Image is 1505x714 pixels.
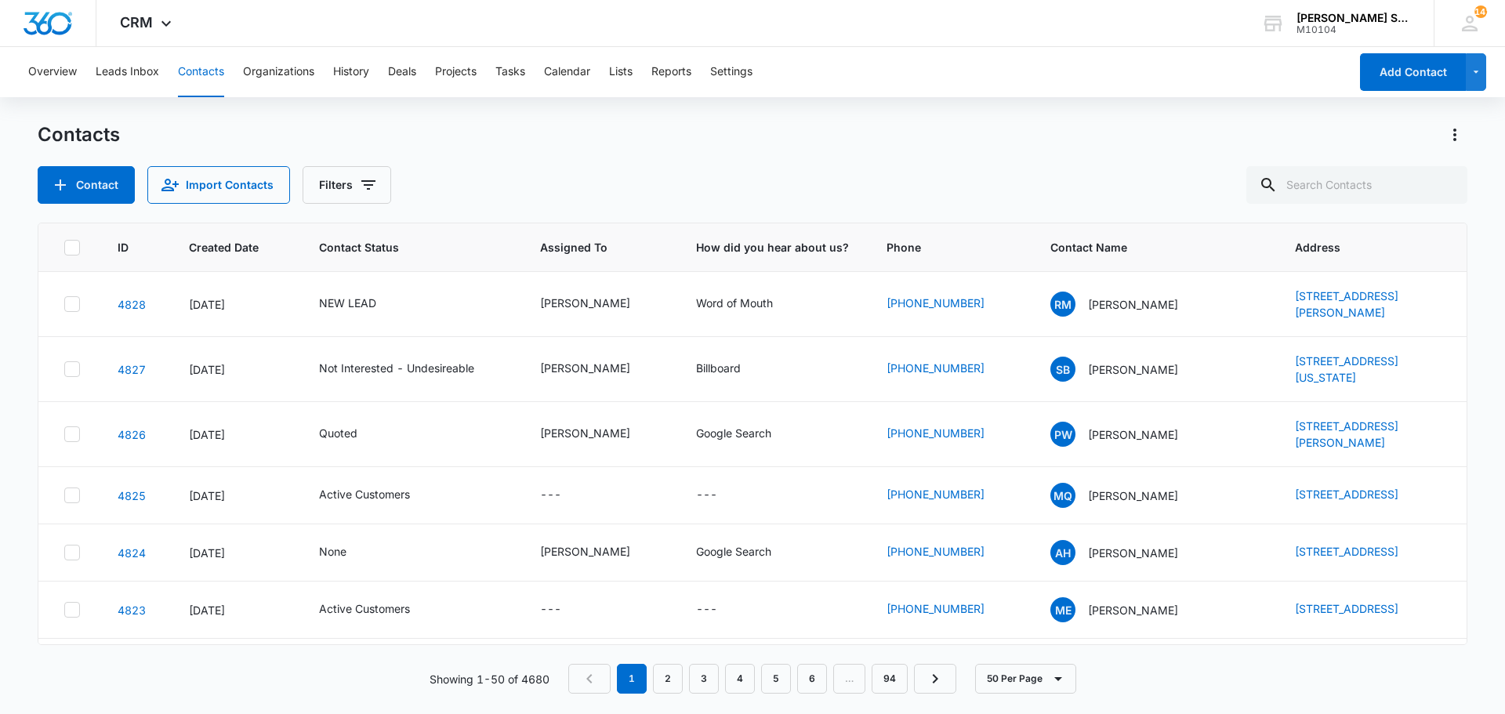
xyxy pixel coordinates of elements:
span: Assigned To [540,239,636,256]
div: notifications count [1474,5,1487,18]
div: account id [1296,24,1411,35]
button: Projects [435,47,477,97]
a: Page 4 [725,664,755,694]
button: 50 Per Page [975,664,1076,694]
div: Phone - 2193153086 - Select to Edit Field [887,543,1013,562]
button: Filters [303,166,391,204]
button: Add Contact [1360,53,1466,91]
div: [DATE] [189,426,281,443]
a: Page 94 [872,664,908,694]
div: How did you hear about us? - - Select to Edit Field [696,600,745,619]
a: Page 3 [689,664,719,694]
div: Billboard [696,360,741,376]
div: Assigned To - Ted DiMayo - Select to Edit Field [540,425,658,444]
div: Assigned To - - Select to Edit Field [540,486,589,505]
div: --- [540,486,561,505]
input: Search Contacts [1246,166,1467,204]
div: [DATE] [189,487,281,504]
div: Active Customers [319,600,410,617]
div: NEW LEAD [319,295,376,311]
div: --- [540,600,561,619]
div: Address - 4350 South Hualapai Way Unit 1, Las Vegas, Nevada, 89030 - Select to Edit Field [1295,353,1442,386]
div: How did you hear about us? - - Select to Edit Field [696,486,745,505]
a: Navigate to contact details page for Sarah Bookout [118,363,146,376]
div: Contact Name - Sarah Bookout - Select to Edit Field [1050,357,1206,382]
p: [PERSON_NAME] [1088,602,1178,618]
a: [PHONE_NUMBER] [887,295,985,311]
div: [PERSON_NAME] [540,360,630,376]
div: Address - 14449 147th, Lockport, IL, 60491 - Select to Edit Field [1295,486,1427,505]
div: Contact Name - Ryan Monaghan - Select to Edit Field [1050,292,1206,317]
div: Contact Status - NEW LEAD - Select to Edit Field [319,295,404,314]
a: [STREET_ADDRESS][PERSON_NAME] [1295,289,1398,319]
div: Contact Status - Active Customers - Select to Edit Field [319,600,438,619]
span: 141 [1474,5,1487,18]
div: How did you hear about us? - Google Search - Select to Edit Field [696,543,800,562]
p: [PERSON_NAME] [1088,487,1178,504]
div: Assigned To - Kenneth Florman - Select to Edit Field [540,295,658,314]
div: Contact Name - Marah Elhidawi - Select to Edit Field [1050,597,1206,622]
button: Import Contacts [147,166,290,204]
div: Address - 2865 SHANE DR, Midlothian, TX, 76065 - Select to Edit Field [1295,418,1442,451]
div: How did you hear about us? - Billboard - Select to Edit Field [696,360,769,379]
div: Word of Mouth [696,295,773,311]
div: Assigned To - - Select to Edit Field [540,600,589,619]
a: [PHONE_NUMBER] [887,600,985,617]
div: Contact Status - Quoted - Select to Edit Field [319,425,386,444]
div: How did you hear about us? - Word of Mouth - Select to Edit Field [696,295,801,314]
div: Google Search [696,543,771,560]
button: Actions [1442,122,1467,147]
a: Navigate to contact details page for Marah Elhidawi [118,603,146,617]
div: Contact Name - Mike Quigley - Select to Edit Field [1050,483,1206,508]
span: Phone [887,239,990,256]
a: Page 6 [797,664,827,694]
div: Contact Status - Active Customers - Select to Edit Field [319,486,438,505]
div: Google Search [696,425,771,441]
button: Deals [388,47,416,97]
div: Active Customers [319,486,410,502]
a: [STREET_ADDRESS] [1295,487,1398,501]
div: Not Interested - Undesireable [319,360,474,376]
div: [DATE] [189,545,281,561]
a: Page 5 [761,664,791,694]
p: [PERSON_NAME] [1088,426,1178,443]
a: [PHONE_NUMBER] [887,543,985,560]
span: Created Date [189,239,259,256]
div: Assigned To - Kenneth Florman - Select to Edit Field [540,360,658,379]
a: Next Page [914,664,956,694]
div: Address - 14 Willowstone, Mansfield, TX, 76063 - Select to Edit Field [1295,600,1427,619]
div: [PERSON_NAME] [540,425,630,441]
a: [PHONE_NUMBER] [887,486,985,502]
a: [PHONE_NUMBER] [887,360,985,376]
div: --- [696,600,717,619]
div: Phone - 7722844048 - Select to Edit Field [887,360,1013,379]
span: AH [1050,540,1075,565]
a: Navigate to contact details page for Paul Ward [118,428,146,441]
span: Address [1295,239,1419,256]
a: [STREET_ADDRESS] [1295,545,1398,558]
button: Organizations [243,47,314,97]
p: [PERSON_NAME] [1088,296,1178,313]
a: Navigate to contact details page for Mike Quigley [118,489,146,502]
div: None [319,543,346,560]
span: ID [118,239,129,256]
div: [DATE] [189,602,281,618]
button: Add Contact [38,166,135,204]
span: Contact Status [319,239,480,256]
a: [STREET_ADDRESS][US_STATE] [1295,354,1398,384]
span: Contact Name [1050,239,1235,256]
div: --- [696,486,717,505]
button: Reports [651,47,691,97]
div: Address - 5n818 Audubon Ct, St Charles, IL, 60175 - Select to Edit Field [1295,288,1442,321]
span: ME [1050,597,1075,622]
a: [STREET_ADDRESS] [1295,602,1398,615]
div: Contact Name - Paul Ward - Select to Edit Field [1050,422,1206,447]
nav: Pagination [568,664,956,694]
div: Phone - 8179954323 - Select to Edit Field [887,425,1013,444]
div: [PERSON_NAME] [540,295,630,311]
span: RM [1050,292,1075,317]
span: MQ [1050,483,1075,508]
div: Contact Status - Not Interested - Undesireable - Select to Edit Field [319,360,502,379]
div: Quoted [319,425,357,441]
a: [PHONE_NUMBER] [887,425,985,441]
